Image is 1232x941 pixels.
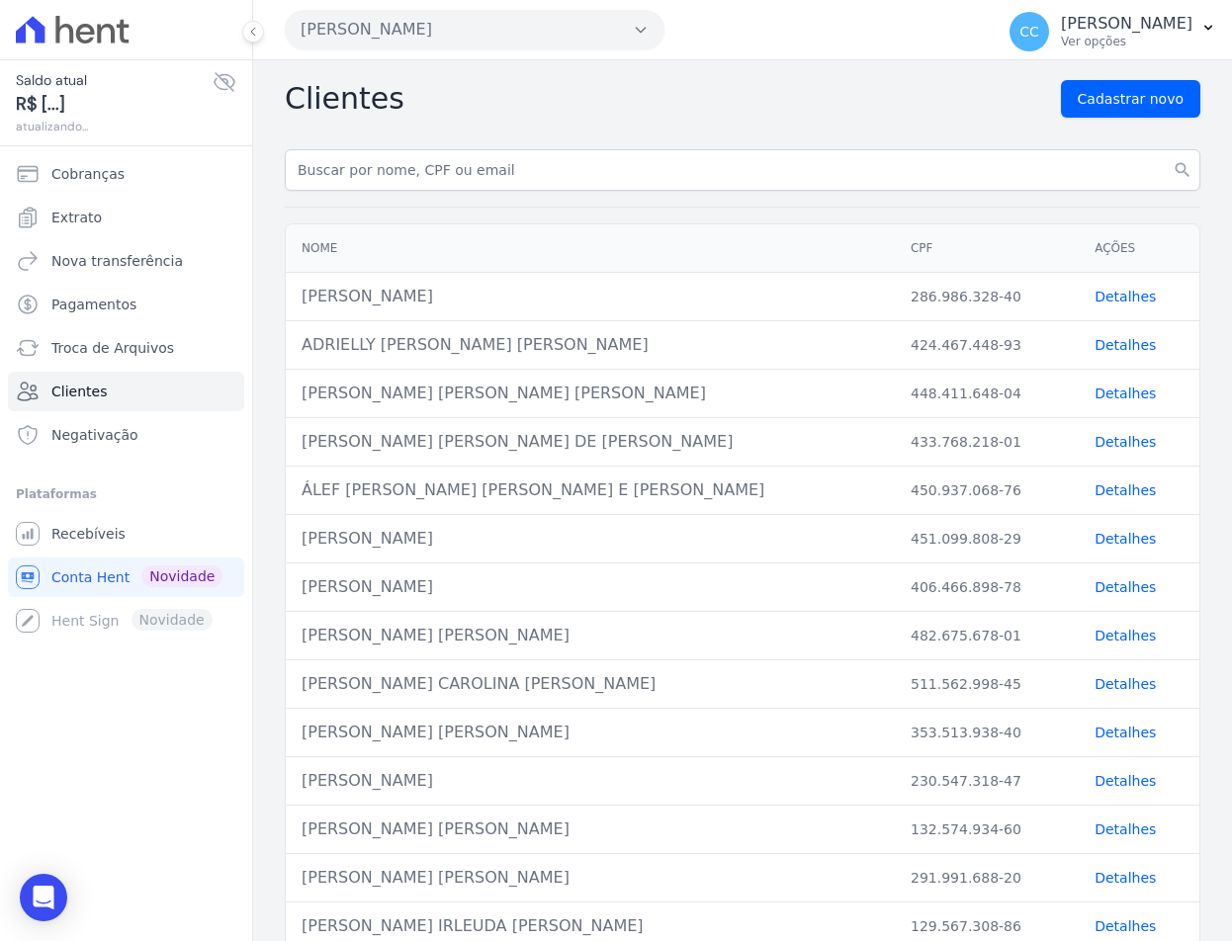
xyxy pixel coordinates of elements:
td: 230.547.318-47 [895,757,1079,806]
span: R$ [...] [16,91,213,118]
div: [PERSON_NAME] [302,769,879,793]
p: Ver opções [1061,34,1192,49]
th: Ações [1079,224,1199,273]
span: Recebíveis [51,524,126,544]
a: Detalhes [1095,289,1156,304]
td: 424.467.448-93 [895,321,1079,370]
span: Novidade [141,565,222,587]
div: ADRIELLY [PERSON_NAME] [PERSON_NAME] [302,333,879,357]
a: Pagamentos [8,285,244,324]
button: [PERSON_NAME] [285,10,664,49]
a: Detalhes [1095,821,1156,837]
td: 406.466.898-78 [895,563,1079,612]
a: Detalhes [1095,337,1156,353]
div: [PERSON_NAME] [PERSON_NAME] [302,721,879,744]
span: atualizando... [16,118,213,135]
span: Saldo atual [16,70,213,91]
a: Extrato [8,198,244,237]
a: Cadastrar novo [1061,80,1200,118]
span: Conta Hent [51,567,130,587]
a: Clientes [8,372,244,411]
a: Nova transferência [8,241,244,281]
span: Troca de Arquivos [51,338,174,358]
td: 291.991.688-20 [895,854,1079,902]
button: CC [PERSON_NAME] Ver opções [994,4,1232,59]
td: 353.513.938-40 [895,709,1079,757]
div: [PERSON_NAME] [302,527,879,551]
a: Detalhes [1095,579,1156,595]
td: 286.986.328-40 [895,273,1079,321]
i: search [1173,160,1192,180]
td: 448.411.648-04 [895,370,1079,418]
td: 132.574.934-60 [895,806,1079,854]
div: [PERSON_NAME] CAROLINA [PERSON_NAME] [302,672,879,696]
a: Detalhes [1095,482,1156,498]
span: Negativação [51,425,138,445]
a: Recebíveis [8,514,244,554]
div: [PERSON_NAME] [PERSON_NAME] [302,866,879,890]
span: CC [1019,25,1039,39]
a: Detalhes [1095,531,1156,547]
a: Detalhes [1095,918,1156,934]
div: [PERSON_NAME] [PERSON_NAME] DE [PERSON_NAME] [302,430,879,454]
td: 451.099.808-29 [895,515,1079,563]
a: Detalhes [1095,725,1156,740]
div: [PERSON_NAME] [PERSON_NAME] [PERSON_NAME] [302,382,879,405]
span: Cadastrar novo [1078,89,1184,109]
input: Buscar por nome, CPF ou email [285,149,1200,191]
a: Detalhes [1095,870,1156,886]
span: Cobranças [51,164,125,184]
span: Pagamentos [51,295,136,314]
span: Extrato [51,208,102,227]
td: 433.768.218-01 [895,418,1079,467]
nav: Sidebar [16,154,236,641]
div: Plataformas [16,482,236,506]
a: Negativação [8,415,244,455]
a: Troca de Arquivos [8,328,244,368]
div: ÁLEF [PERSON_NAME] [PERSON_NAME] E [PERSON_NAME] [302,478,879,502]
a: Detalhes [1095,385,1156,401]
td: 511.562.998-45 [895,660,1079,709]
th: Nome [286,224,895,273]
a: Detalhes [1095,628,1156,643]
span: Clientes [51,382,107,401]
div: [PERSON_NAME] IRLEUDA [PERSON_NAME] [302,914,879,938]
button: search [1165,149,1200,191]
a: Detalhes [1095,676,1156,692]
a: Conta Hent Novidade [8,557,244,597]
div: Open Intercom Messenger [20,874,67,921]
div: [PERSON_NAME] [302,285,879,308]
span: Nova transferência [51,251,183,271]
p: [PERSON_NAME] [1061,14,1192,34]
td: 482.675.678-01 [895,612,1079,660]
a: Detalhes [1095,773,1156,789]
div: [PERSON_NAME] [PERSON_NAME] [302,624,879,647]
h2: Clientes [285,81,404,117]
div: [PERSON_NAME] [302,575,879,599]
td: 450.937.068-76 [895,467,1079,515]
th: CPF [895,224,1079,273]
a: Detalhes [1095,434,1156,450]
a: Cobranças [8,154,244,194]
div: [PERSON_NAME] [PERSON_NAME] [302,817,879,841]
